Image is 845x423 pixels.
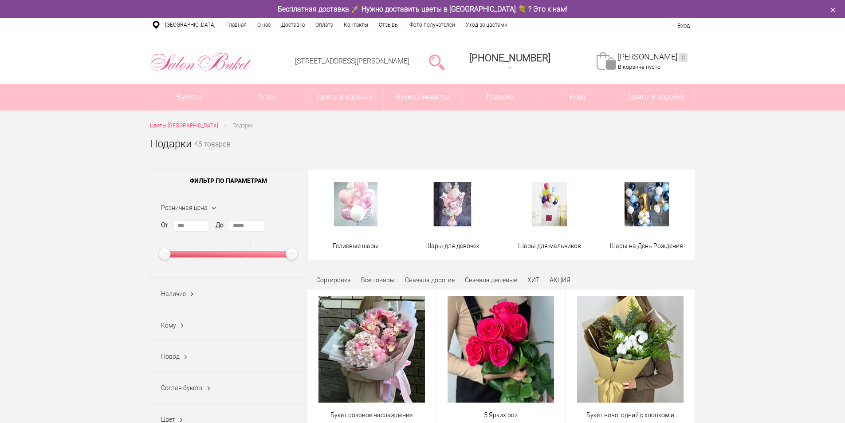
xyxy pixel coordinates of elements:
[232,123,254,129] span: Подарки
[572,411,689,420] a: Букет новогодний с хлопком и нобилисом
[442,411,560,420] a: 5 Ярких роз
[333,241,379,251] span: Гелиевые шары
[527,182,572,226] img: Шары для мальчиков
[316,277,351,284] span: Сортировка
[161,353,180,360] span: Повод
[143,4,702,14] div: Бесплатная доставка 🚀 Нужно доставить цветы в [GEOGRAPHIC_DATA] 💐 ? Это к нам!
[161,290,186,297] span: Наличие
[334,182,377,226] img: Гелиевые шары
[448,296,554,403] img: 5 Ярких роз
[276,18,310,32] a: Доставка
[679,53,688,62] ins: 0
[361,277,395,284] a: Все товары
[150,170,307,192] span: Фильтр по параметрам
[550,277,570,284] a: АКЦИЯ
[527,277,539,284] a: ХИТ
[518,231,581,251] a: Шары для мальчиков
[462,84,539,111] a: Подарки
[216,221,224,230] label: До
[518,241,581,251] span: Шары для мальчиков
[313,411,431,420] a: Букет розовое наслаждение
[295,57,409,65] a: [STREET_ADDRESS][PERSON_NAME]
[384,84,461,111] a: Букеты невесты
[161,322,176,329] span: Кому
[194,141,231,162] small: 48 товаров
[405,277,455,284] a: Сначала дорогие
[150,50,252,73] img: Цветы Нижний Новгород
[150,123,218,129] span: Цветы [GEOGRAPHIC_DATA]
[577,296,684,403] img: Букет новогодний с хлопком и нобилисом
[425,231,479,251] a: Шары для девочек
[228,84,306,111] a: Розы
[161,221,168,230] label: От
[150,84,228,111] a: Букеты
[310,18,338,32] a: Оплата
[404,18,460,32] a: Фото получателей
[161,204,208,211] span: Розничная цена
[677,22,690,29] a: Вход
[333,231,379,251] a: Гелиевые шары
[610,241,683,251] span: Шары на День Рождения
[539,84,617,111] span: Кому
[610,231,683,251] a: Шары на День Рождения
[252,18,276,32] a: О нас
[425,241,479,251] span: Шары для девочек
[306,84,384,111] a: Цветы в корзине
[373,18,404,32] a: Отзывы
[618,63,660,70] span: В корзине пусто
[618,52,688,62] a: [PERSON_NAME]
[338,18,373,32] a: Контакты
[161,416,175,423] span: Цвет
[318,296,425,403] img: Букет розовое наслаждение
[160,18,221,32] a: [GEOGRAPHIC_DATA]
[150,121,218,130] a: Цветы [GEOGRAPHIC_DATA]
[221,18,252,32] a: Главная
[430,182,475,226] img: Шары для девочек
[464,49,556,75] a: [PHONE_NUMBER]
[150,136,192,152] h1: Подарки
[617,84,695,111] a: Цветы в коробке
[460,18,513,32] a: Уход за цветами
[625,182,669,226] img: Шары на День Рождения
[161,384,203,391] span: Состав букета
[469,52,550,63] span: [PHONE_NUMBER]
[465,277,517,284] a: Сначала дешевые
